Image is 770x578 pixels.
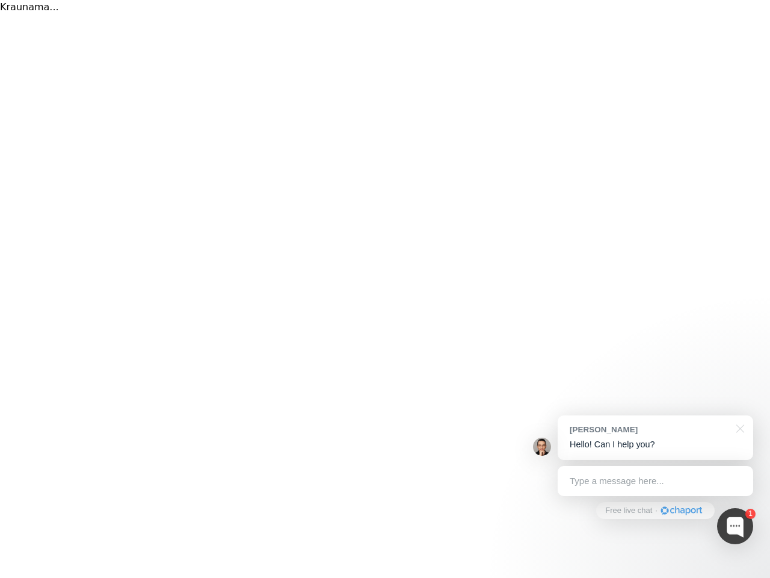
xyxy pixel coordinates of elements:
[655,505,658,517] div: ·
[570,424,729,435] div: [PERSON_NAME]
[570,438,741,451] p: Hello! Can I help you?
[745,509,756,519] div: 1
[533,438,551,456] img: Jonas
[605,505,652,517] span: Free live chat
[558,466,753,496] div: Type a message here...
[596,502,714,519] a: Free live chat·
